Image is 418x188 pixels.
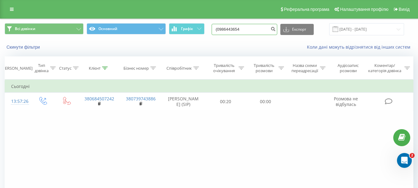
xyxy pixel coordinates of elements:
div: 13:57:26 [11,95,24,107]
button: Всі дзвінки [5,23,84,34]
span: Реферальна програма [284,7,330,12]
div: Коментар/категорія дзвінка [367,63,403,73]
iframe: Intercom live chat [397,153,412,168]
span: Налаштування профілю [340,7,388,12]
button: Скинути фільтри [5,44,43,50]
span: Розмова не відбулась [334,96,358,107]
div: Назва схеми переадресації [291,63,318,73]
span: Всі дзвінки [15,26,35,31]
div: Тип дзвінка [35,63,49,73]
span: Графік [181,27,193,31]
a: 380739743886 [126,96,156,102]
button: Експорт [280,24,314,35]
button: Основний [87,23,166,34]
div: Бізнес номер [123,66,149,71]
input: Пошук за номером [212,24,277,35]
td: 00:20 [206,93,246,111]
td: Сьогодні [5,80,413,93]
button: Графік [169,23,205,34]
div: Тривалість розмови [251,63,277,73]
td: 00:00 [246,93,286,111]
a: 380684507242 [84,96,114,102]
span: 2 [410,153,415,158]
div: Співробітник [166,66,192,71]
div: Тривалість очікування [211,63,237,73]
td: [PERSON_NAME] (SIP) [161,93,206,111]
div: Статус [59,66,71,71]
div: Клієнт [89,66,101,71]
div: [PERSON_NAME] [1,66,32,71]
span: Вихід [399,7,410,12]
div: Аудіозапис розмови [333,63,364,73]
a: Коли дані можуть відрізнятися вiд інших систем [307,44,413,50]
